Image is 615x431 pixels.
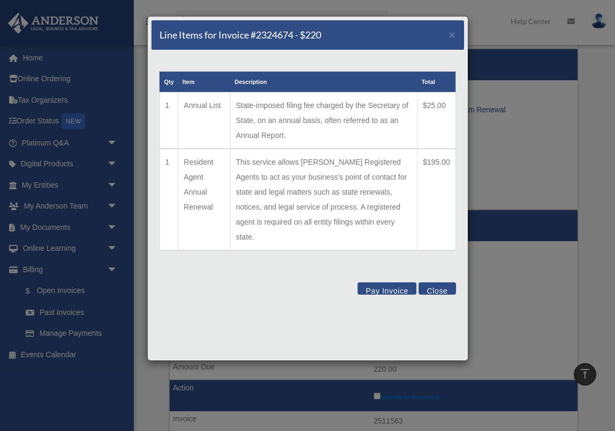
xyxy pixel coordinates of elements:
td: This service allows [PERSON_NAME] Registered Agents to act as your business's point of contact fo... [230,149,417,250]
td: 1 [160,149,178,250]
th: Total [417,72,455,93]
button: Pay Invoice [358,282,416,295]
td: 1 [160,93,178,149]
td: Resident Agent Annual Renewal [178,149,230,250]
td: Annual List [178,93,230,149]
th: Qty [160,72,178,93]
span: × [449,28,456,41]
th: Description [230,72,417,93]
td: State-imposed filing fee charged by the Secretary of State, on an annual basis, often referred to... [230,93,417,149]
th: Item [178,72,230,93]
button: Close [449,29,456,40]
td: $25.00 [417,93,455,149]
h5: Line Items for Invoice #2324674 - $220 [160,28,321,42]
td: $195.00 [417,149,455,250]
button: Close [419,282,455,295]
